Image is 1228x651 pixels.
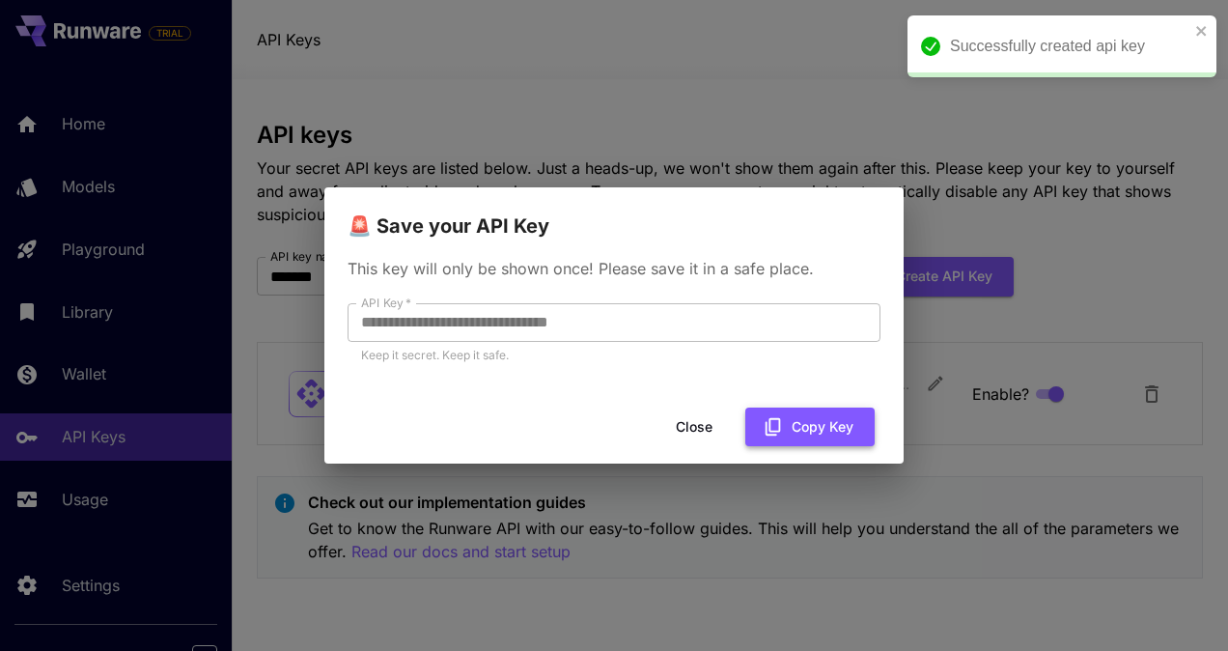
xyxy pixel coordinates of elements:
[745,408,875,447] button: Copy Key
[651,408,738,447] button: Close
[348,257,880,280] p: This key will only be shown once! Please save it in a safe place.
[361,295,411,311] label: API Key
[1195,23,1209,39] button: close
[950,35,1189,58] div: Successfully created api key
[324,187,904,241] h2: 🚨 Save your API Key
[361,346,867,365] p: Keep it secret. Keep it safe.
